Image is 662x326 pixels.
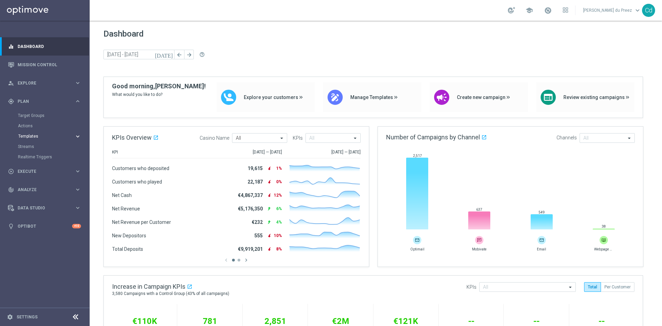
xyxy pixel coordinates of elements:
[18,37,81,56] a: Dashboard
[18,81,74,85] span: Explore
[18,154,72,160] a: Realtime Triggers
[8,44,81,49] button: equalizer Dashboard
[8,98,14,105] i: gps_fixed
[8,80,81,86] button: person_search Explore keyboard_arrow_right
[74,80,81,86] i: keyboard_arrow_right
[8,56,81,74] div: Mission Control
[18,113,72,118] a: Target Groups
[634,7,641,14] span: keyboard_arrow_down
[18,141,89,152] div: Streams
[8,223,14,229] i: lightbulb
[8,187,81,192] button: track_changes Analyze keyboard_arrow_right
[8,187,14,193] i: track_changes
[74,186,81,193] i: keyboard_arrow_right
[18,110,89,121] div: Target Groups
[18,152,89,162] div: Realtime Triggers
[8,224,81,229] button: lightbulb Optibot +10
[8,62,81,68] button: Mission Control
[18,169,74,174] span: Execute
[8,187,74,193] div: Analyze
[18,131,89,141] div: Templates
[18,134,81,139] button: Templates keyboard_arrow_right
[8,37,81,56] div: Dashboard
[642,4,655,17] div: Cd
[8,99,81,104] button: gps_fixed Plan keyboard_arrow_right
[18,217,72,235] a: Optibot
[74,133,81,140] i: keyboard_arrow_right
[8,168,14,175] i: play_circle_outline
[18,121,89,131] div: Actions
[8,205,81,211] button: Data Studio keyboard_arrow_right
[8,168,74,175] div: Execute
[17,315,38,319] a: Settings
[18,123,72,129] a: Actions
[18,56,81,74] a: Mission Control
[72,224,81,228] div: +10
[74,168,81,175] i: keyboard_arrow_right
[18,144,72,149] a: Streams
[8,169,81,174] button: play_circle_outline Execute keyboard_arrow_right
[74,98,81,105] i: keyboard_arrow_right
[582,5,642,16] a: [PERSON_NAME] du Preezkeyboard_arrow_down
[18,134,68,138] span: Templates
[525,7,533,14] span: school
[18,134,74,138] div: Templates
[8,80,14,86] i: person_search
[8,205,74,211] div: Data Studio
[18,206,74,210] span: Data Studio
[7,314,13,320] i: settings
[8,43,14,50] i: equalizer
[8,80,74,86] div: Explore
[8,98,74,105] div: Plan
[18,188,74,192] span: Analyze
[74,205,81,211] i: keyboard_arrow_right
[8,217,81,235] div: Optibot
[18,99,74,103] span: Plan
